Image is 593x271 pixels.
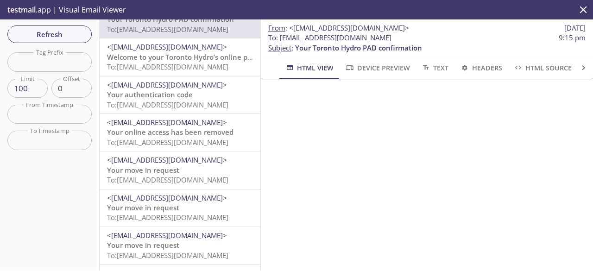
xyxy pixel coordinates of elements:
[268,33,586,53] p: :
[268,43,291,52] span: Subject
[107,203,179,212] span: Your move in request
[15,28,84,40] span: Refresh
[107,155,227,164] span: <[EMAIL_ADDRESS][DOMAIN_NAME]>
[107,62,228,71] span: To: [EMAIL_ADDRESS][DOMAIN_NAME]
[107,14,234,24] span: Your Toronto Hydro PAD confirmation
[100,76,260,113] div: <[EMAIL_ADDRESS][DOMAIN_NAME]>Your authentication codeTo:[EMAIL_ADDRESS][DOMAIN_NAME]
[7,25,92,43] button: Refresh
[107,118,227,127] span: <[EMAIL_ADDRESS][DOMAIN_NAME]>
[564,23,586,33] span: [DATE]
[107,251,228,260] span: To: [EMAIL_ADDRESS][DOMAIN_NAME]
[107,175,228,184] span: To: [EMAIL_ADDRESS][DOMAIN_NAME]
[107,193,227,202] span: <[EMAIL_ADDRESS][DOMAIN_NAME]>
[100,114,260,151] div: <[EMAIL_ADDRESS][DOMAIN_NAME]>Your online access has been removedTo:[EMAIL_ADDRESS][DOMAIN_NAME]
[7,5,36,15] span: testmail
[107,25,228,34] span: To: [EMAIL_ADDRESS][DOMAIN_NAME]
[295,43,422,52] span: Your Toronto Hydro PAD confirmation
[107,165,179,175] span: Your move in request
[100,151,260,189] div: <[EMAIL_ADDRESS][DOMAIN_NAME]>Your move in requestTo:[EMAIL_ADDRESS][DOMAIN_NAME]
[107,100,228,109] span: To: [EMAIL_ADDRESS][DOMAIN_NAME]
[107,52,263,62] span: Welcome to your Toronto Hydro’s online portal
[107,213,228,222] span: To: [EMAIL_ADDRESS][DOMAIN_NAME]
[107,90,193,99] span: Your authentication code
[107,138,228,147] span: To: [EMAIL_ADDRESS][DOMAIN_NAME]
[100,1,260,38] div: <[EMAIL_ADDRESS][DOMAIN_NAME]>Your Toronto Hydro PAD confirmationTo:[EMAIL_ADDRESS][DOMAIN_NAME]
[285,62,334,74] span: HTML View
[268,23,285,32] span: From
[107,231,227,240] span: <[EMAIL_ADDRESS][DOMAIN_NAME]>
[268,33,276,42] span: To
[268,23,409,33] span: :
[460,62,502,74] span: Headers
[100,227,260,264] div: <[EMAIL_ADDRESS][DOMAIN_NAME]>Your move in requestTo:[EMAIL_ADDRESS][DOMAIN_NAME]
[100,189,260,227] div: <[EMAIL_ADDRESS][DOMAIN_NAME]>Your move in requestTo:[EMAIL_ADDRESS][DOMAIN_NAME]
[100,38,260,76] div: <[EMAIL_ADDRESS][DOMAIN_NAME]>Welcome to your Toronto Hydro’s online portalTo:[EMAIL_ADDRESS][DOM...
[268,33,391,43] span: : [EMAIL_ADDRESS][DOMAIN_NAME]
[289,23,409,32] span: <[EMAIL_ADDRESS][DOMAIN_NAME]>
[107,80,227,89] span: <[EMAIL_ADDRESS][DOMAIN_NAME]>
[345,62,410,74] span: Device Preview
[107,240,179,250] span: Your move in request
[107,127,233,137] span: Your online access has been removed
[559,33,586,43] span: 9:15 pm
[513,62,572,74] span: HTML Source
[421,62,448,74] span: Text
[107,42,227,51] span: <[EMAIL_ADDRESS][DOMAIN_NAME]>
